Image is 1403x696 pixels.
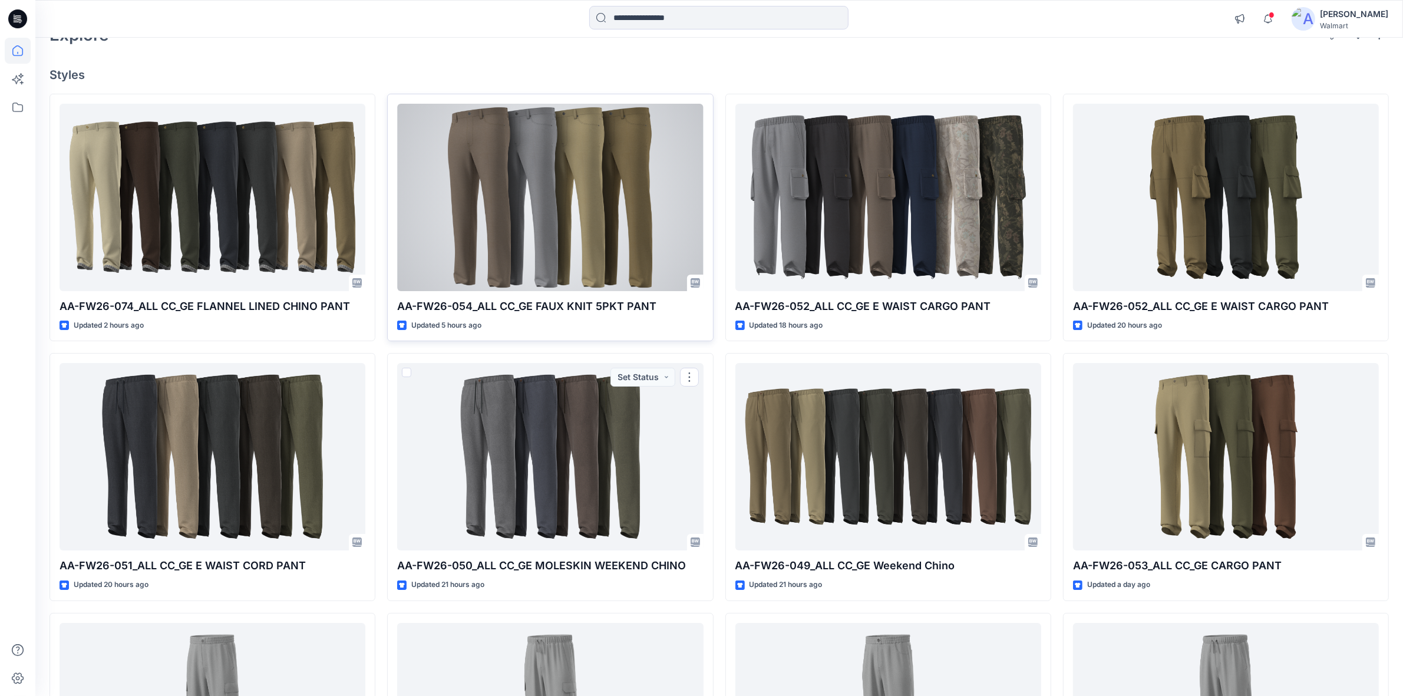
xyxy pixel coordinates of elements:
[74,579,148,591] p: Updated 20 hours ago
[49,68,1389,82] h4: Styles
[411,579,484,591] p: Updated 21 hours ago
[750,319,823,332] p: Updated 18 hours ago
[49,25,109,44] h2: Explore
[1073,558,1379,574] p: AA-FW26-053_ALL CC_GE CARGO PANT
[1320,7,1388,21] div: [PERSON_NAME]
[1073,363,1379,550] a: AA-FW26-053_ALL CC_GE CARGO PANT
[735,363,1041,550] a: AA-FW26-049_ALL CC_GE Weekend Chino
[735,104,1041,291] a: AA-FW26-052_ALL CC_GE E WAIST CARGO PANT
[411,319,481,332] p: Updated 5 hours ago
[1087,579,1150,591] p: Updated a day ago
[735,558,1041,574] p: AA-FW26-049_ALL CC_GE Weekend Chino
[1073,104,1379,291] a: AA-FW26-052_ALL CC_GE E WAIST CARGO PANT
[1073,298,1379,315] p: AA-FW26-052_ALL CC_GE E WAIST CARGO PANT
[60,104,365,291] a: AA-FW26-074_ALL CC_GE FLANNEL LINED CHINO PANT
[1292,7,1315,31] img: avatar
[60,363,365,550] a: AA-FW26-051_ALL CC_GE E WAIST CORD PANT
[397,104,703,291] a: AA-FW26-054_ALL CC_GE FAUX KNIT 5PKT PANT
[1087,319,1162,332] p: Updated 20 hours ago
[1320,21,1388,30] div: Walmart
[750,579,823,591] p: Updated 21 hours ago
[397,558,703,574] p: AA-FW26-050_ALL CC_GE MOLESKIN WEEKEND CHINO
[74,319,144,332] p: Updated 2 hours ago
[735,298,1041,315] p: AA-FW26-052_ALL CC_GE E WAIST CARGO PANT
[397,298,703,315] p: AA-FW26-054_ALL CC_GE FAUX KNIT 5PKT PANT
[397,363,703,550] a: AA-FW26-050_ALL CC_GE MOLESKIN WEEKEND CHINO
[60,298,365,315] p: AA-FW26-074_ALL CC_GE FLANNEL LINED CHINO PANT
[60,558,365,574] p: AA-FW26-051_ALL CC_GE E WAIST CORD PANT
